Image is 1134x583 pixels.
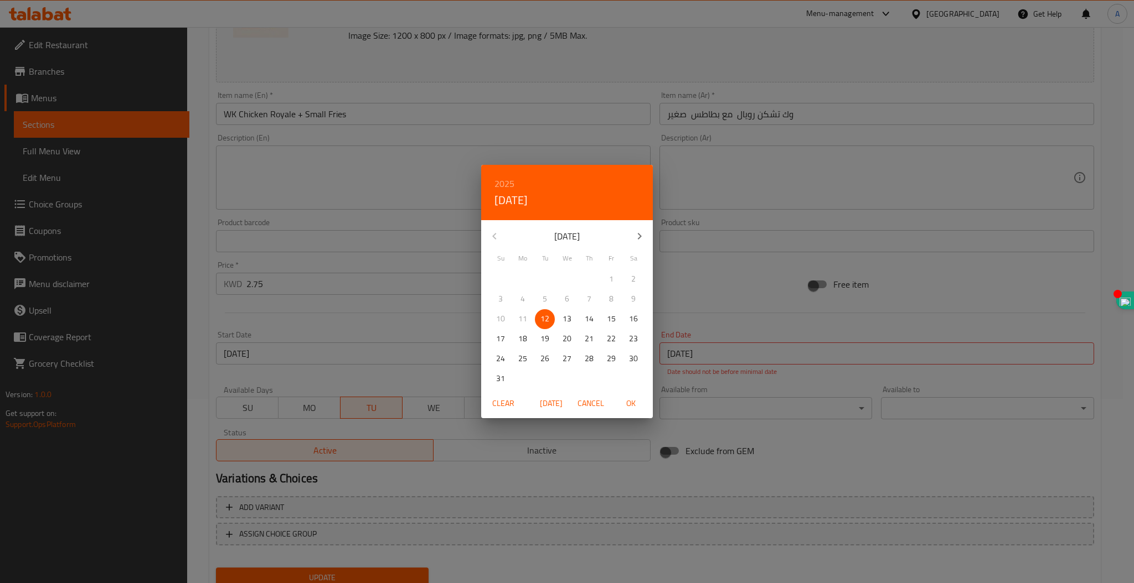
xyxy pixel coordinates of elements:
[579,309,599,329] button: 14
[533,393,569,414] button: [DATE]
[629,352,638,366] p: 30
[629,312,638,326] p: 16
[563,332,571,346] p: 20
[513,253,533,263] span: Mo
[607,312,616,326] p: 15
[535,309,555,329] button: 12
[494,191,528,209] button: [DATE]
[557,309,577,329] button: 13
[623,309,643,329] button: 16
[563,352,571,366] p: 27
[494,176,514,191] button: 2025
[508,230,626,243] p: [DATE]
[491,253,511,263] span: Su
[601,253,621,263] span: Fr
[579,349,599,369] button: 28
[623,329,643,349] button: 23
[563,312,571,326] p: 13
[557,253,577,263] span: We
[579,253,599,263] span: Th
[585,312,594,326] p: 14
[538,397,564,410] span: [DATE]
[491,369,511,389] button: 31
[535,253,555,263] span: Tu
[518,352,527,366] p: 25
[573,393,609,414] button: Cancel
[601,349,621,369] button: 29
[623,253,643,263] span: Sa
[585,332,594,346] p: 21
[578,397,604,410] span: Cancel
[518,332,527,346] p: 18
[585,352,594,366] p: 28
[496,372,505,386] p: 31
[613,393,648,414] button: OK
[535,329,555,349] button: 19
[617,397,644,410] span: OK
[601,309,621,329] button: 15
[535,349,555,369] button: 26
[486,393,521,414] button: Clear
[513,349,533,369] button: 25
[496,352,505,366] p: 24
[629,332,638,346] p: 23
[540,312,549,326] p: 12
[607,332,616,346] p: 22
[491,349,511,369] button: 24
[623,349,643,369] button: 30
[557,329,577,349] button: 20
[579,329,599,349] button: 21
[513,329,533,349] button: 18
[557,349,577,369] button: 27
[540,332,549,346] p: 19
[490,397,517,410] span: Clear
[607,352,616,366] p: 29
[601,329,621,349] button: 22
[540,352,549,366] p: 26
[491,329,511,349] button: 17
[496,332,505,346] p: 17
